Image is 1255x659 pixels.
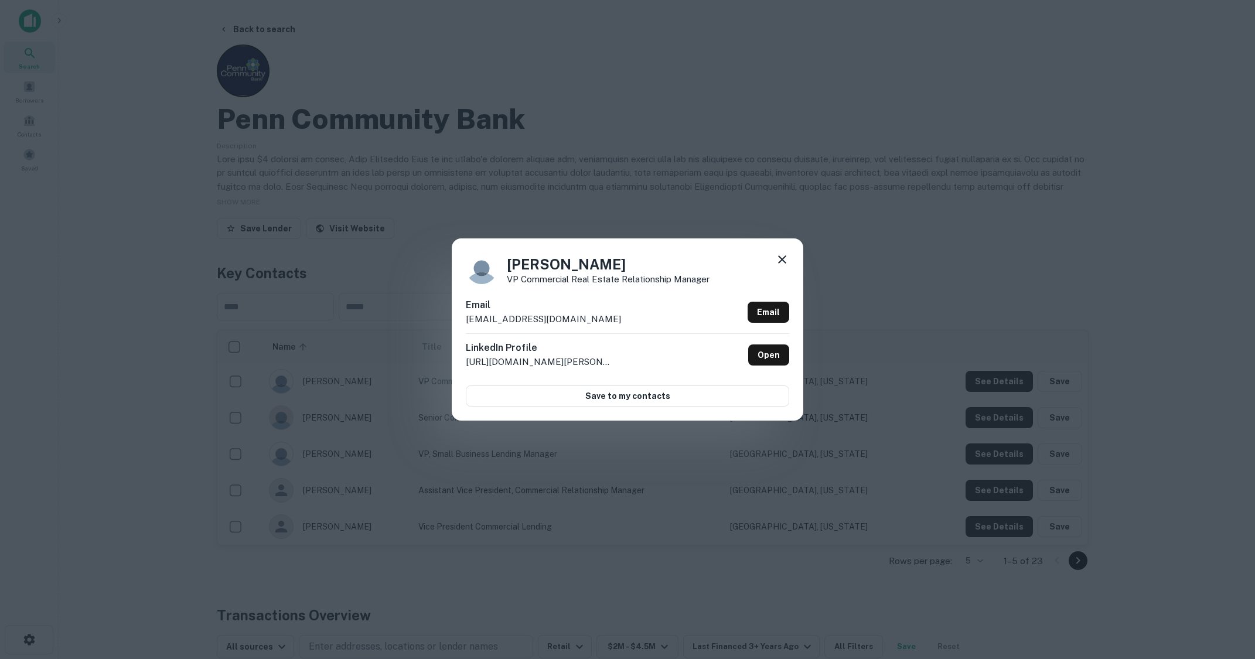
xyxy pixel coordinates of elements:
[466,252,497,284] img: 9c8pery4andzj6ohjkjp54ma2
[748,344,789,366] a: Open
[748,302,789,323] a: Email
[466,298,621,312] h6: Email
[466,385,789,407] button: Save to my contacts
[466,355,612,369] p: [URL][DOMAIN_NAME][PERSON_NAME]
[507,275,710,284] p: VP Commercial Real Estate Relationship Manager
[466,341,612,355] h6: LinkedIn Profile
[1196,565,1255,622] iframe: Chat Widget
[466,312,621,326] p: [EMAIL_ADDRESS][DOMAIN_NAME]
[507,254,710,275] h4: [PERSON_NAME]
